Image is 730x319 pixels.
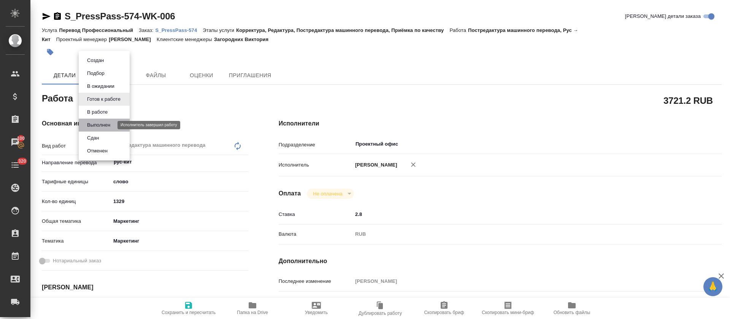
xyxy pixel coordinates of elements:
button: Готов к работе [85,95,123,103]
button: В работе [85,108,110,116]
button: Сдан [85,134,101,142]
button: Создан [85,56,106,65]
button: Отменен [85,147,110,155]
button: Выполнен [85,121,113,129]
button: Подбор [85,69,107,78]
button: В ожидании [85,82,117,90]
